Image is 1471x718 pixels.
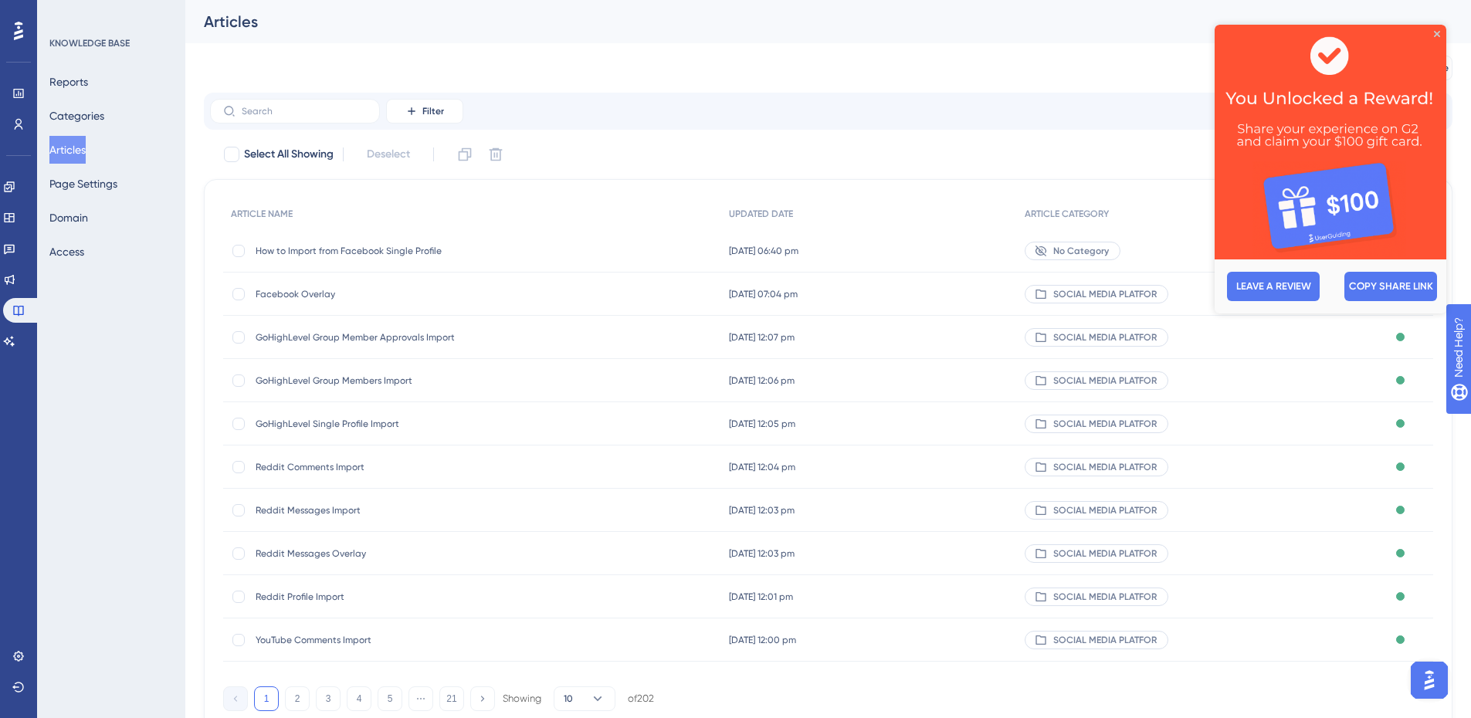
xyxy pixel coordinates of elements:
button: Categories [49,102,104,130]
span: Reddit Messages Import [256,504,503,516]
span: SOCIAL MEDIA PLATFOR [1053,331,1157,344]
button: Articles [49,136,86,164]
button: Deselect [353,141,424,168]
span: YouTube Comments Import [256,634,503,646]
div: Showing [503,692,541,706]
span: [DATE] 06:40 pm [729,245,798,257]
span: [DATE] 12:06 pm [729,374,795,387]
button: 2 [285,686,310,711]
span: SOCIAL MEDIA PLATFOR [1053,374,1157,387]
span: Filter [422,105,444,117]
span: [DATE] 07:04 pm [729,288,798,300]
span: SOCIAL MEDIA PLATFOR [1053,547,1157,560]
span: [DATE] 12:01 pm [729,591,793,603]
button: 3 [316,686,341,711]
span: How to Import from Facebook Single Profile [256,245,503,257]
span: Facebook Overlay [256,288,503,300]
button: Filter [386,99,463,124]
button: Domain [49,204,88,232]
iframe: UserGuiding AI Assistant Launcher [1406,657,1452,703]
span: GoHighLevel Group Members Import [256,374,503,387]
button: Page Settings [49,170,117,198]
button: Access [49,238,84,266]
div: KNOWLEDGE BASE [49,37,130,49]
div: of 202 [628,692,654,706]
button: 1 [254,686,279,711]
span: [DATE] 12:07 pm [729,331,795,344]
span: SOCIAL MEDIA PLATFOR [1053,591,1157,603]
div: Close Preview [219,6,225,12]
span: Deselect [367,145,410,164]
span: 10 [564,693,573,705]
button: COPY SHARE LINK [130,247,222,276]
span: SOCIAL MEDIA PLATFOR [1053,504,1157,516]
input: Search [242,106,367,117]
span: GoHighLevel Group Member Approvals Import [256,331,503,344]
span: Reddit Profile Import [256,591,503,603]
span: [DATE] 12:05 pm [729,418,795,430]
span: SOCIAL MEDIA PLATFOR [1053,461,1157,473]
div: Articles [204,11,1414,32]
span: No Category [1053,245,1109,257]
button: 4 [347,686,371,711]
button: 5 [378,686,402,711]
span: Reddit Comments Import [256,461,503,473]
button: Reports [49,68,88,96]
span: ARTICLE CATEGORY [1025,208,1109,220]
span: UPDATED DATE [729,208,793,220]
span: Need Help? [36,4,97,22]
button: 21 [439,686,464,711]
span: Select All Showing [244,145,334,164]
button: 10 [554,686,615,711]
span: GoHighLevel Single Profile Import [256,418,503,430]
span: ARTICLE NAME [231,208,293,220]
span: [DATE] 12:00 pm [729,634,796,646]
span: [DATE] 12:04 pm [729,461,795,473]
span: SOCIAL MEDIA PLATFOR [1053,634,1157,646]
span: Reddit Messages Overlay [256,547,503,560]
span: SOCIAL MEDIA PLATFOR [1053,288,1157,300]
button: LEAVE A REVIEW [12,247,105,276]
span: [DATE] 12:03 pm [729,504,795,516]
span: [DATE] 12:03 pm [729,547,795,560]
span: SOCIAL MEDIA PLATFOR [1053,418,1157,430]
button: ⋯ [408,686,433,711]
